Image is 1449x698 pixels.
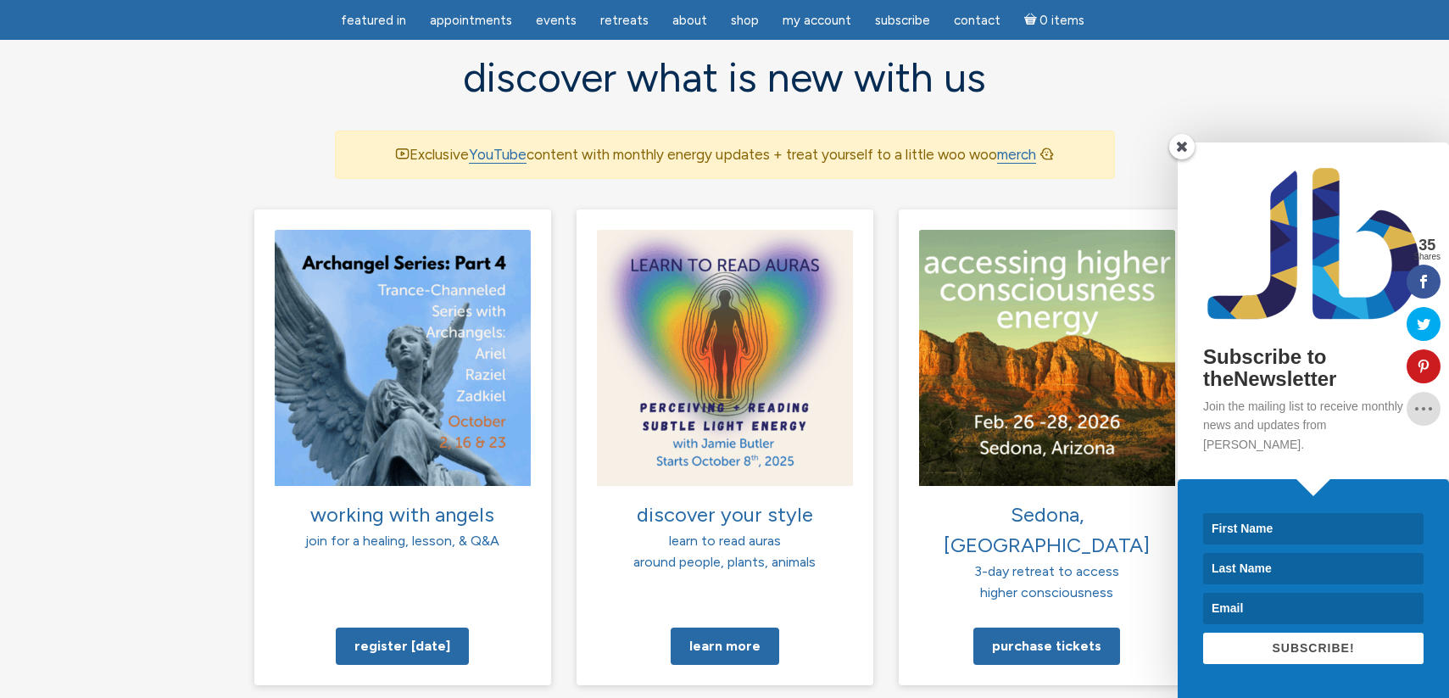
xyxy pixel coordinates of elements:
input: First Name [1203,513,1424,544]
span: featured in [341,13,406,28]
div: Exclusive content with monthly energy updates + treat yourself to a little woo woo [335,131,1115,179]
span: working with angels [310,502,494,527]
span: around people, plants, animals [633,554,816,570]
a: YouTube [469,146,527,164]
button: SUBSCRIBE! [1203,633,1424,664]
h2: Subscribe to theNewsletter [1203,346,1424,391]
span: discover your style [637,502,813,527]
a: Retreats [590,4,659,37]
span: Subscribe [875,13,930,28]
a: merch [997,146,1036,164]
a: Appointments [420,4,522,37]
span: 35 [1413,237,1441,253]
i: Cart [1024,13,1040,28]
span: Shares [1413,253,1441,261]
span: Appointments [430,13,512,28]
a: Cart0 items [1014,3,1095,37]
a: Subscribe [865,4,940,37]
input: Email [1203,593,1424,624]
a: Learn more [671,628,779,665]
a: Shop [721,4,769,37]
span: higher consciousness [980,584,1113,600]
h2: discover what is new with us [335,55,1115,100]
span: 0 items [1039,14,1084,27]
span: My Account [783,13,851,28]
a: Purchase tickets [973,628,1120,665]
span: learn to read auras [669,533,781,549]
a: featured in [331,4,416,37]
span: join for a healing, lesson, & Q&A [305,533,499,549]
input: Last Name [1203,553,1424,584]
a: Events [526,4,587,37]
span: Shop [731,13,759,28]
a: My Account [772,4,861,37]
span: Contact [954,13,1000,28]
a: About [662,4,717,37]
span: SUBSCRIBE! [1272,641,1354,655]
p: Join the mailing list to receive monthly news and updates from [PERSON_NAME]. [1203,397,1424,454]
span: Retreats [600,13,649,28]
span: 3-day retreat to access [974,563,1119,579]
span: About [672,13,707,28]
span: Events [536,13,577,28]
a: Contact [944,4,1011,37]
a: Register [DATE] [336,628,469,665]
